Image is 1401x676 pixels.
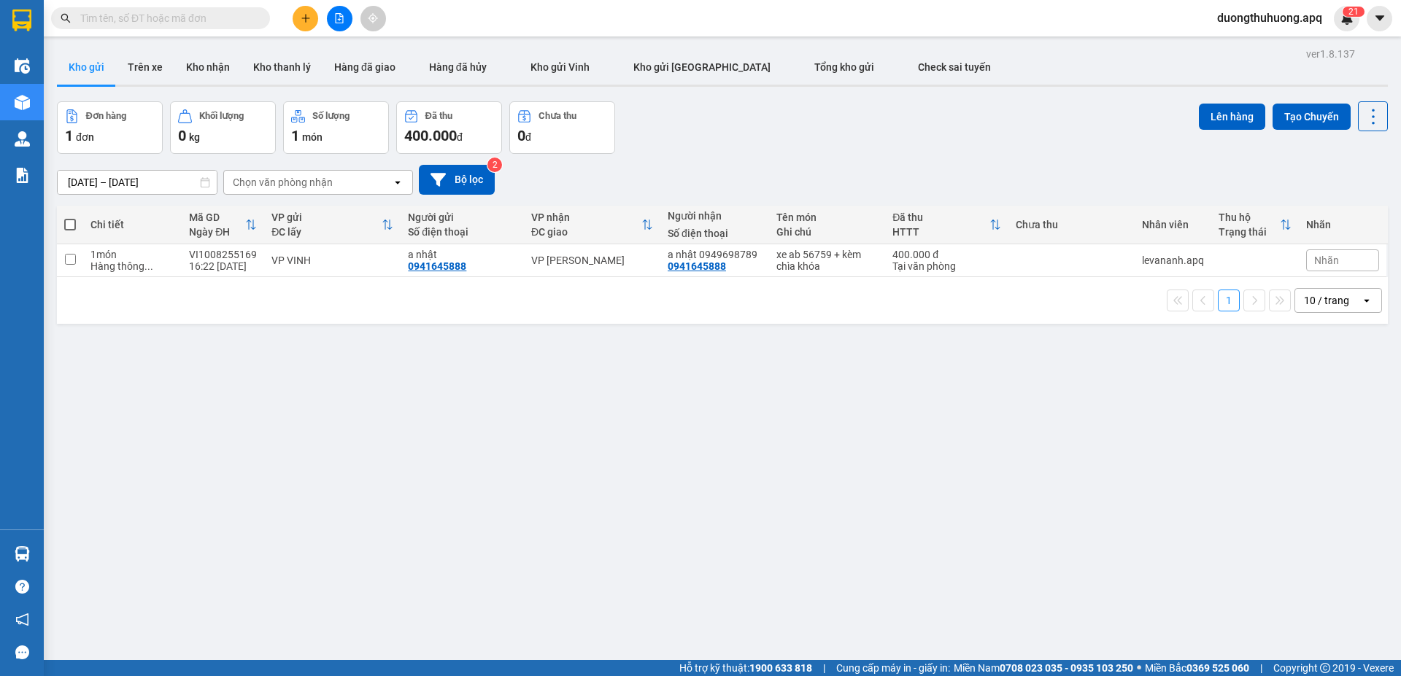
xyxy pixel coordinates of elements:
span: đ [457,131,463,143]
button: Bộ lọc [419,165,495,195]
img: warehouse-icon [15,95,30,110]
span: search [61,13,71,23]
span: 0 [178,127,186,144]
div: Số điện thoại [408,226,517,238]
svg: open [1361,295,1373,306]
span: plus [301,13,311,23]
div: a nhật 0949698789 [668,249,762,260]
span: notification [15,613,29,626]
div: xe ab 56759 + kèm chìa khóa [776,249,878,272]
span: duongthuhuong.apq [1205,9,1334,27]
span: đ [525,131,531,143]
img: solution-icon [15,168,30,183]
span: caret-down [1373,12,1386,25]
img: icon-new-feature [1340,12,1354,25]
span: 2 [1348,7,1354,17]
button: file-add [327,6,352,31]
div: 16:22 [DATE] [189,260,257,272]
button: Chưa thu0đ [509,101,615,154]
span: Kho gửi [GEOGRAPHIC_DATA] [633,61,771,73]
div: Tại văn phòng [892,260,1001,272]
span: kg [189,131,200,143]
img: warehouse-icon [15,546,30,562]
div: VP nhận [531,211,641,223]
sup: 2 [487,158,502,172]
span: aim [368,13,378,23]
span: ... [144,260,153,272]
div: Số lượng [312,111,350,121]
div: Số điện thoại [668,228,762,239]
div: 1 món [90,249,174,260]
div: ĐC lấy [271,226,382,238]
span: message [15,645,29,659]
button: Hàng đã giao [323,50,407,85]
strong: 0708 023 035 - 0935 103 250 [1000,662,1133,674]
div: VI1008255169 [189,249,257,260]
span: question-circle [15,580,29,594]
span: Miền Nam [954,660,1133,676]
span: đơn [76,131,94,143]
span: Nhãn [1314,255,1339,266]
button: Trên xe [116,50,174,85]
span: copyright [1320,663,1330,673]
input: Tìm tên, số ĐT hoặc mã đơn [80,10,252,26]
span: Check sai tuyến [918,61,991,73]
span: 0 [517,127,525,144]
button: Kho gửi [57,50,116,85]
th: Toggle SortBy [1211,206,1299,244]
th: Toggle SortBy [182,206,264,244]
sup: 21 [1343,7,1365,17]
button: Kho thanh lý [242,50,323,85]
div: VP [PERSON_NAME] [531,255,653,266]
span: file-add [334,13,344,23]
div: Ghi chú [776,226,878,238]
div: VP gửi [271,211,382,223]
img: logo-vxr [12,9,31,31]
div: Mã GD [189,211,245,223]
div: Nhãn [1306,219,1379,230]
th: Toggle SortBy [885,206,1008,244]
div: HTTT [892,226,989,238]
div: VP VINH [271,255,393,266]
button: Số lượng1món [283,101,389,154]
button: Đơn hàng1đơn [57,101,163,154]
button: caret-down [1367,6,1392,31]
div: Người gửi [408,211,517,223]
button: Đã thu400.000đ [396,101,502,154]
span: món [302,131,323,143]
div: Chi tiết [90,219,174,230]
span: 1 [65,127,73,144]
div: 10 / trang [1304,293,1349,308]
span: | [1260,660,1262,676]
span: 1 [291,127,299,144]
div: Chưa thu [539,111,576,121]
button: Kho nhận [174,50,242,85]
div: Thu hộ [1219,211,1280,223]
span: 1 [1354,7,1359,17]
div: Tên món [776,211,878,223]
img: warehouse-icon [15,131,30,147]
span: Hàng đã hủy [429,61,487,73]
div: a nhật [408,249,517,260]
span: Miền Bắc [1145,660,1249,676]
strong: 0369 525 060 [1186,662,1249,674]
th: Toggle SortBy [524,206,660,244]
button: 1 [1218,290,1240,311]
svg: open [392,176,404,188]
div: ĐC giao [531,226,641,238]
span: Cung cấp máy in - giấy in: [836,660,950,676]
span: Tổng kho gửi [814,61,874,73]
div: 0941645888 [408,260,466,272]
button: Tạo Chuyến [1273,104,1351,130]
img: warehouse-icon [15,58,30,74]
button: plus [293,6,318,31]
strong: 1900 633 818 [749,662,812,674]
div: Ngày ĐH [189,226,245,238]
div: Chọn văn phòng nhận [233,175,333,190]
div: Đã thu [425,111,452,121]
span: | [823,660,825,676]
div: Nhân viên [1142,219,1204,230]
div: ver 1.8.137 [1306,46,1355,62]
span: ⚪️ [1137,665,1141,671]
div: 0941645888 [668,260,726,272]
